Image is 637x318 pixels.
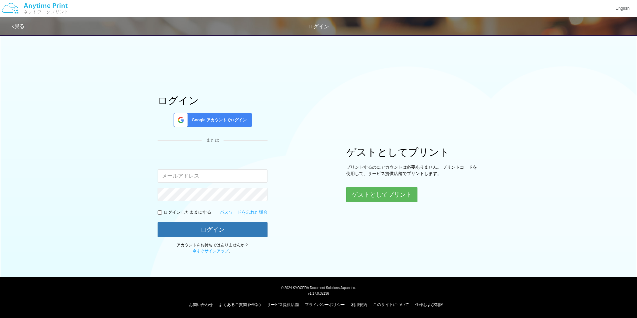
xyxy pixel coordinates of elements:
[346,187,417,202] button: ゲストとしてプリント
[164,209,211,216] p: ログインしたままにする
[351,302,367,307] a: 利用規約
[305,302,345,307] a: プライバシーポリシー
[219,302,261,307] a: よくあるご質問 (FAQs)
[158,242,268,254] p: アカウントをお持ちではありませんか？
[193,249,233,253] span: 。
[267,302,299,307] a: サービス提供店舗
[189,302,213,307] a: お問い合わせ
[158,169,268,183] input: メールアドレス
[220,209,268,216] a: パスワードを忘れた場合
[281,285,356,290] span: © 2024 KYOCERA Document Solutions Japan Inc.
[346,164,479,177] p: プリントするのにアカウントは必要ありません。 プリントコードを使用して、サービス提供店舗でプリントします。
[373,302,409,307] a: このサイトについて
[346,147,479,158] h1: ゲストとしてプリント
[308,24,329,29] span: ログイン
[415,302,443,307] a: 仕様および制限
[158,137,268,144] div: または
[308,291,329,295] span: v1.17.0.32136
[12,23,25,29] a: 戻る
[158,222,268,237] button: ログイン
[189,117,247,123] span: Google アカウントでログイン
[193,249,229,253] a: 今すぐサインアップ
[158,95,268,106] h1: ログイン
